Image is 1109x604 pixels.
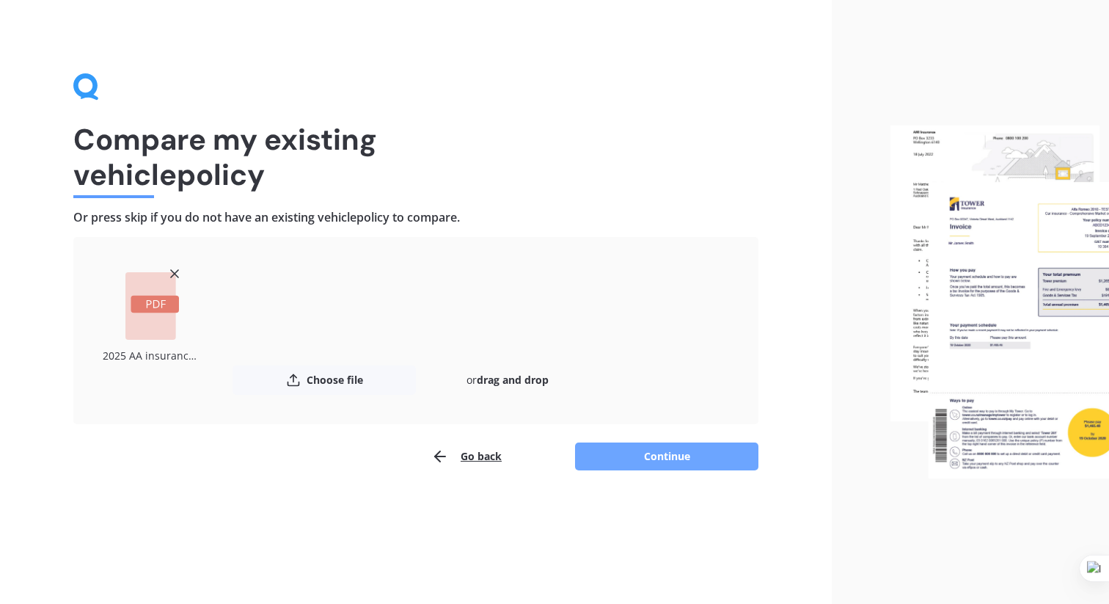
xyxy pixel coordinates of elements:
h1: Compare my existing vehicle policy [73,122,758,192]
button: Go back [431,442,502,471]
b: drag and drop [477,373,549,387]
div: 2025 AA insurance Ben Suzuki Vitara car.pdf [103,346,202,365]
button: Continue [575,443,758,470]
div: or [416,365,599,395]
h4: Or press skip if you do not have an existing vehicle policy to compare. [73,210,758,225]
img: files.webp [890,125,1109,479]
button: Choose file [233,365,416,395]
